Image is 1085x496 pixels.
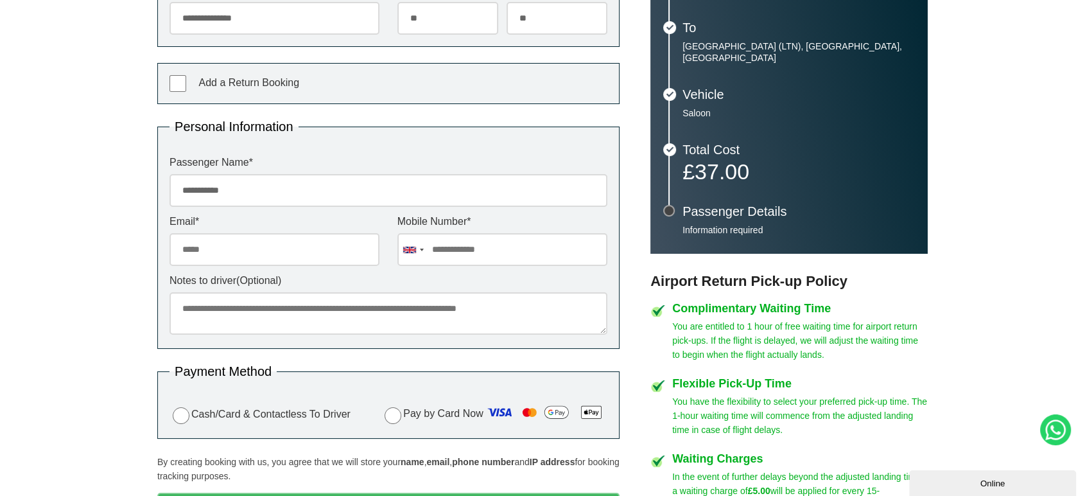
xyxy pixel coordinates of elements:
[381,402,607,427] label: Pay by Card Now
[452,457,514,467] strong: phone number
[672,319,928,362] p: You are entitled to 1 hour of free waiting time for airport return pick-ups. If the flight is del...
[530,457,575,467] strong: IP address
[682,40,915,64] p: [GEOGRAPHIC_DATA] (LTN), [GEOGRAPHIC_DATA], [GEOGRAPHIC_DATA]
[682,143,915,156] h3: Total Cost
[169,276,607,286] label: Notes to driver
[169,365,277,378] legend: Payment Method
[426,457,449,467] strong: email
[236,275,281,286] span: (Optional)
[169,405,351,424] label: Cash/Card & Contactless To Driver
[695,159,749,184] span: 37.00
[385,407,401,424] input: Pay by Card Now
[398,234,428,265] div: United Kingdom: +44
[682,224,915,236] p: Information required
[682,88,915,101] h3: Vehicle
[169,120,299,133] legend: Personal Information
[672,303,928,314] h4: Complimentary Waiting Time
[169,75,186,92] input: Add a Return Booking
[173,407,189,424] input: Cash/Card & Contactless To Driver
[682,205,915,218] h3: Passenger Details
[397,217,607,227] label: Mobile Number
[748,486,770,496] strong: £5.00
[682,163,915,181] p: £
[169,157,607,168] label: Passenger Name
[157,455,620,483] p: By creating booking with us, you agree that we will store your , , and for booking tracking purpo...
[672,394,928,437] p: You have the flexibility to select your preferred pick-up time. The 1-hour waiting time will comm...
[401,457,424,467] strong: name
[682,21,915,34] h3: To
[198,77,299,88] span: Add a Return Booking
[169,217,379,227] label: Email
[650,273,928,290] h3: Airport Return Pick-up Policy
[682,107,915,119] p: Saloon
[909,468,1079,496] iframe: chat widget
[672,453,928,465] h4: Waiting Charges
[672,378,928,389] h4: Flexible Pick-Up Time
